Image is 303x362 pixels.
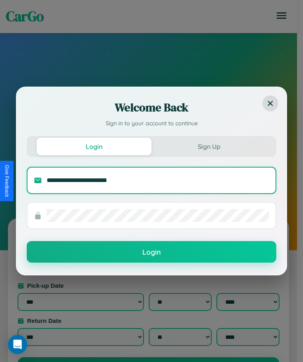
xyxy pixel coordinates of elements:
div: Open Intercom Messenger [8,335,27,354]
h2: Welcome Back [27,99,276,115]
button: Login [27,241,276,263]
div: Give Feedback [4,165,10,197]
button: Sign Up [151,138,266,155]
p: Sign in to your account to continue [27,119,276,128]
button: Login [37,138,151,155]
